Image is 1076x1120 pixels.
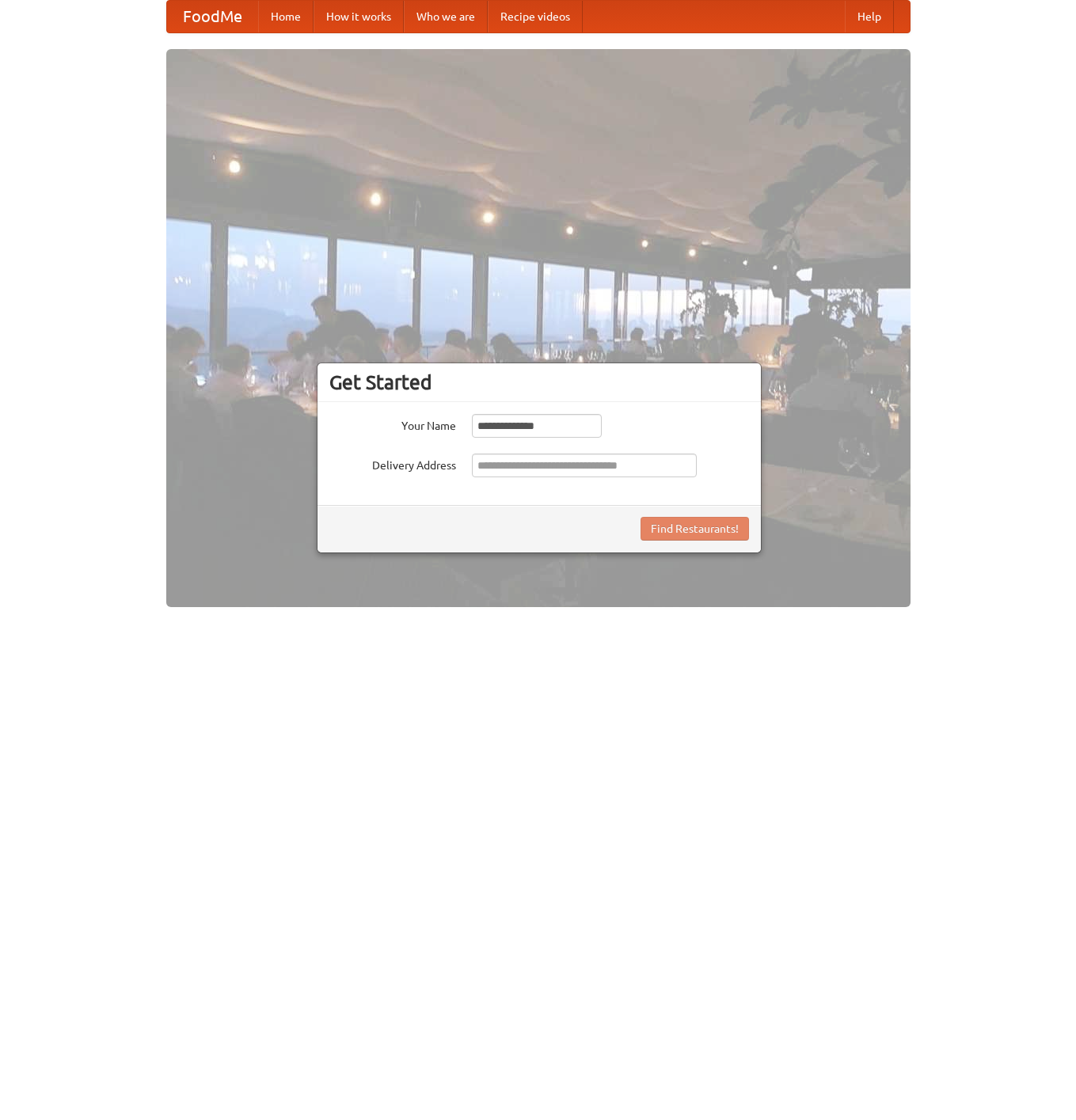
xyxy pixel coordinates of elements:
[329,370,749,394] h3: Get Started
[845,1,894,32] a: Help
[329,454,456,473] label: Delivery Address
[258,1,314,32] a: Home
[488,1,583,32] a: Recipe videos
[314,1,404,32] a: How it works
[404,1,488,32] a: Who we are
[641,517,749,541] button: Find Restaurants!
[329,414,456,434] label: Your Name
[167,1,258,32] a: FoodMe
